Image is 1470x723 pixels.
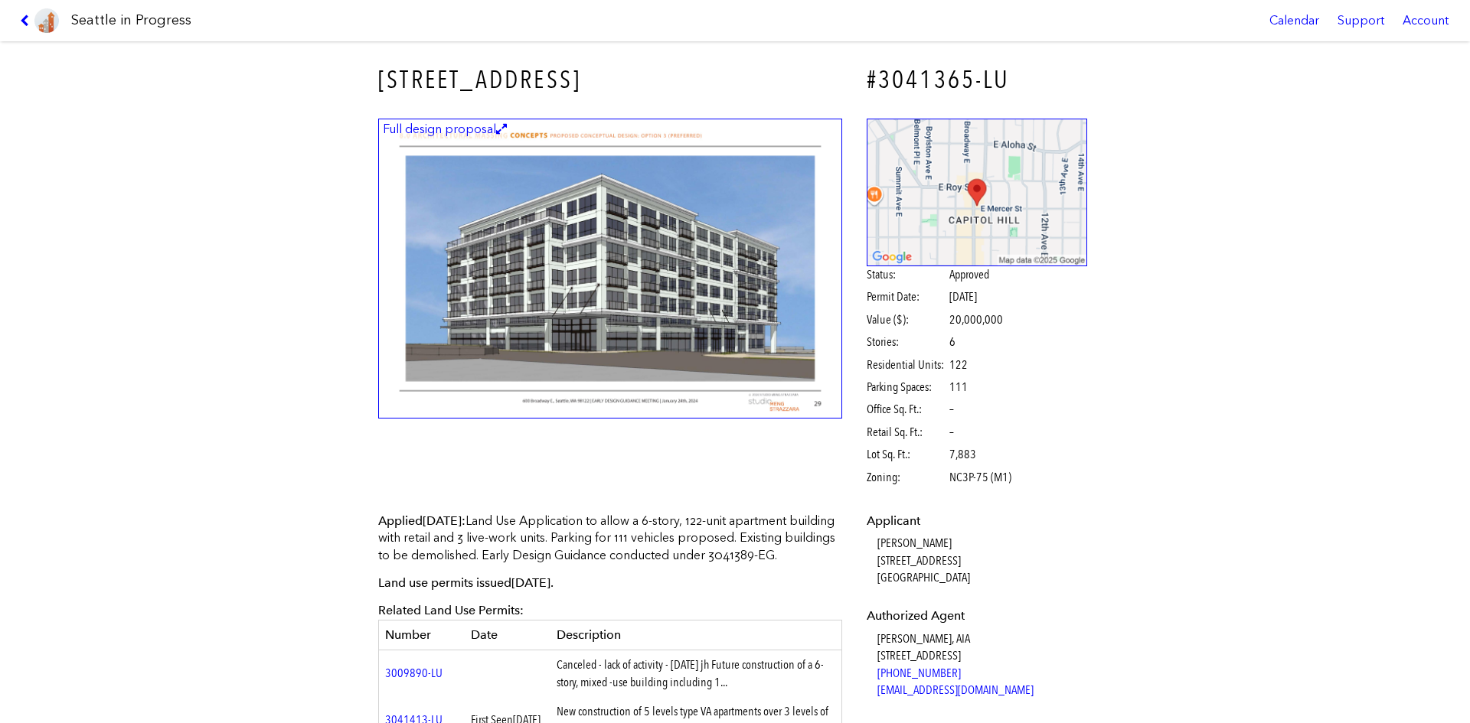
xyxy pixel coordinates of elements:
[877,682,1034,697] a: [EMAIL_ADDRESS][DOMAIN_NAME]
[867,379,947,396] span: Parking Spaces:
[867,311,947,328] span: Value ($):
[381,121,509,138] figcaption: Full design proposal
[379,620,465,650] th: Number
[378,513,842,564] p: Land Use Application to allow a 6-story, 122-unit apartment building with retail and 3 live-work ...
[949,379,968,396] span: 111
[949,469,1011,486] span: NC3P-75 (M1)
[949,357,968,373] span: 122
[949,446,976,463] span: 7,883
[385,666,443,680] a: 3009890-LU
[949,266,989,283] span: Approved
[423,513,462,528] span: [DATE]
[867,513,1088,529] dt: Applicant
[867,334,947,350] span: Stories:
[877,630,1088,699] dd: [PERSON_NAME], AIA [STREET_ADDRESS]
[867,266,947,283] span: Status:
[867,119,1088,266] img: staticmap
[465,620,550,650] th: Date
[949,424,954,441] span: –
[378,575,842,591] p: Land use permits issued .
[550,650,842,697] td: Canceled - lack of activity - [DATE] jh Future construction of a 6-story, mixed -use building inc...
[867,424,947,441] span: Retail Sq. Ft.:
[867,63,1088,97] h4: #3041365-LU
[378,119,842,419] img: 29.jpg
[511,575,550,590] span: [DATE]
[867,446,947,463] span: Lot Sq. Ft.:
[867,469,947,486] span: Zoning:
[949,311,1003,328] span: 20,000,000
[378,513,465,528] span: Applied :
[867,357,947,373] span: Residential Units:
[867,607,1088,624] dt: Authorized Agent
[378,119,842,419] a: Full design proposal
[378,63,842,97] h3: [STREET_ADDRESS]
[949,401,954,418] span: –
[378,603,524,617] span: Related Land Use Permits:
[550,620,842,650] th: Description
[877,535,1088,586] dd: [PERSON_NAME] [STREET_ADDRESS] [GEOGRAPHIC_DATA]
[867,288,947,305] span: Permit Date:
[877,666,961,680] a: [PHONE_NUMBER]
[867,401,947,418] span: Office Sq. Ft.:
[949,289,977,304] span: [DATE]
[71,11,191,30] h1: Seattle in Progress
[34,8,59,33] img: favicon-96x96.png
[949,334,955,350] span: 6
